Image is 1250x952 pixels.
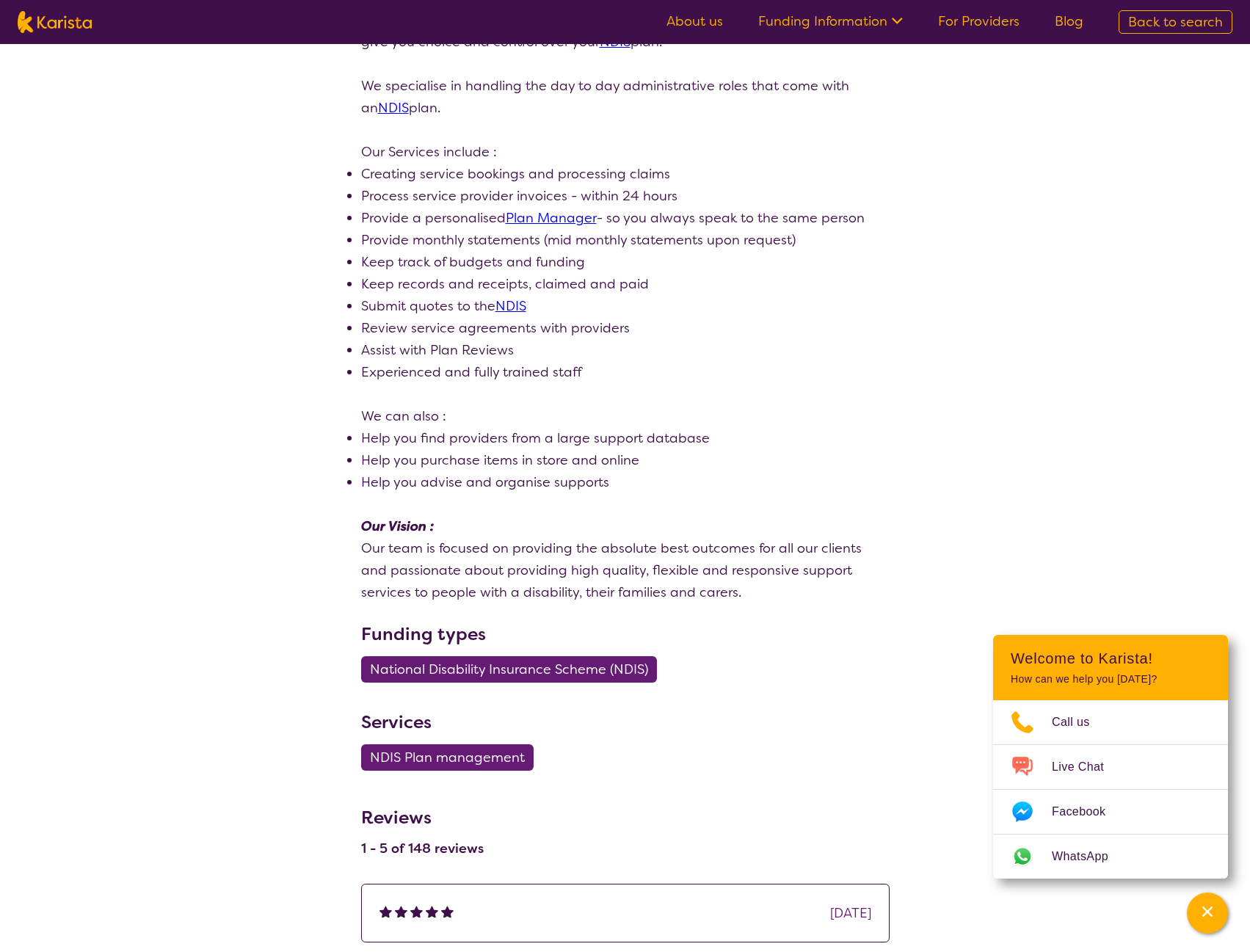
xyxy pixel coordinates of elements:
a: Funding Information [758,12,903,30]
a: NDIS [495,297,526,315]
img: fullstar [426,905,438,918]
h4: 1 - 5 of 148 reviews [361,840,484,857]
ul: Choose channel [993,700,1228,879]
li: Creating service bookings and processing claims [361,163,890,185]
div: Channel Menu [993,635,1228,879]
span: WhatsApp [1052,846,1126,868]
a: About us [666,12,723,30]
button: Channel Menu [1187,893,1228,934]
p: How can we help you [DATE]? [1011,673,1210,686]
li: Experienced and fully trained staff [361,361,890,383]
p: We specialise in handling the day to day administrative roles that come with an plan. [361,75,890,119]
img: fullstar [395,905,407,918]
li: Provide monthly statements (mid monthly statements upon request) [361,229,890,251]
p: Our Services include : [361,141,890,163]
img: Karista logo [18,11,92,33]
li: Help you advise and organise supports [361,471,890,493]
li: Help you purchase items in store and online [361,449,890,471]
li: Process service provider invoices - within 24 hours [361,185,890,207]
a: Web link opens in a new tab. [993,835,1228,879]
span: Facebook [1052,801,1123,823]
span: Back to search [1128,13,1223,31]
a: NDIS Plan management [361,749,542,766]
a: National Disability Insurance Scheme (NDIS) [361,661,666,678]
a: Plan Manager [506,209,597,227]
li: Keep track of budgets and funding [361,251,890,273]
p: Our team is focused on providing the absolute best outcomes for all our clients and passionate ab... [361,537,890,603]
li: Assist with Plan Reviews [361,339,890,361]
img: fullstar [410,905,423,918]
li: Keep records and receipts, claimed and paid [361,273,890,295]
li: Provide a personalised - so you always speak to the same person [361,207,890,229]
img: fullstar [441,905,454,918]
h2: Welcome to Karista! [1011,650,1210,667]
span: NDIS Plan management [370,744,525,771]
a: NDIS [378,99,409,117]
h3: Services [361,709,890,735]
li: Help you find providers from a large support database [361,427,890,449]
img: fullstar [379,905,392,918]
a: Blog [1055,12,1083,30]
span: Live Chat [1052,756,1122,778]
em: Our Vision : [361,517,434,535]
h3: Funding types [361,621,890,647]
li: Submit quotes to the [361,295,890,317]
p: We can also : [361,405,890,427]
h3: Reviews [361,797,484,831]
a: Back to search [1119,10,1232,34]
a: For Providers [938,12,1020,30]
span: Call us [1052,711,1108,733]
div: [DATE] [830,902,871,924]
li: Review service agreements with providers [361,317,890,339]
span: National Disability Insurance Scheme (NDIS) [370,656,648,683]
